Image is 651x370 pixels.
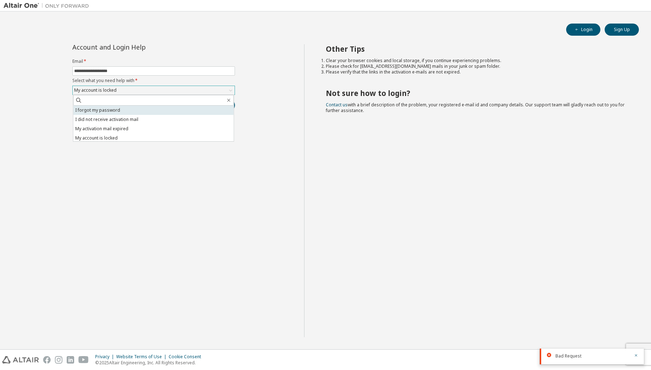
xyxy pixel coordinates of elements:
li: Clear your browser cookies and local storage, if you continue experiencing problems. [326,58,626,64]
h2: Other Tips [326,44,626,54]
div: Privacy [95,354,116,360]
div: Website Terms of Use [116,354,169,360]
div: Account and Login Help [72,44,203,50]
h2: Not sure how to login? [326,88,626,98]
span: Bad Request [555,353,581,359]
li: I forgot my password [73,106,234,115]
div: Cookie Consent [169,354,205,360]
label: Email [72,59,235,64]
img: facebook.svg [43,356,51,364]
label: Select what you need help with [72,78,235,83]
div: My account is locked [73,86,235,95]
li: Please verify that the links in the activation e-mails are not expired. [326,69,626,75]
button: Sign Up [605,24,639,36]
span: with a brief description of the problem, your registered e-mail id and company details. Our suppo... [326,102,625,113]
img: Altair One [4,2,93,9]
p: © 2025 Altair Engineering, Inc. All Rights Reserved. [95,360,205,366]
a: Contact us [326,102,348,108]
img: youtube.svg [78,356,89,364]
button: Login [566,24,600,36]
img: linkedin.svg [67,356,74,364]
img: instagram.svg [55,356,62,364]
img: altair_logo.svg [2,356,39,364]
div: My account is locked [73,86,118,94]
li: Please check for [EMAIL_ADDRESS][DOMAIN_NAME] mails in your junk or spam folder. [326,64,626,69]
